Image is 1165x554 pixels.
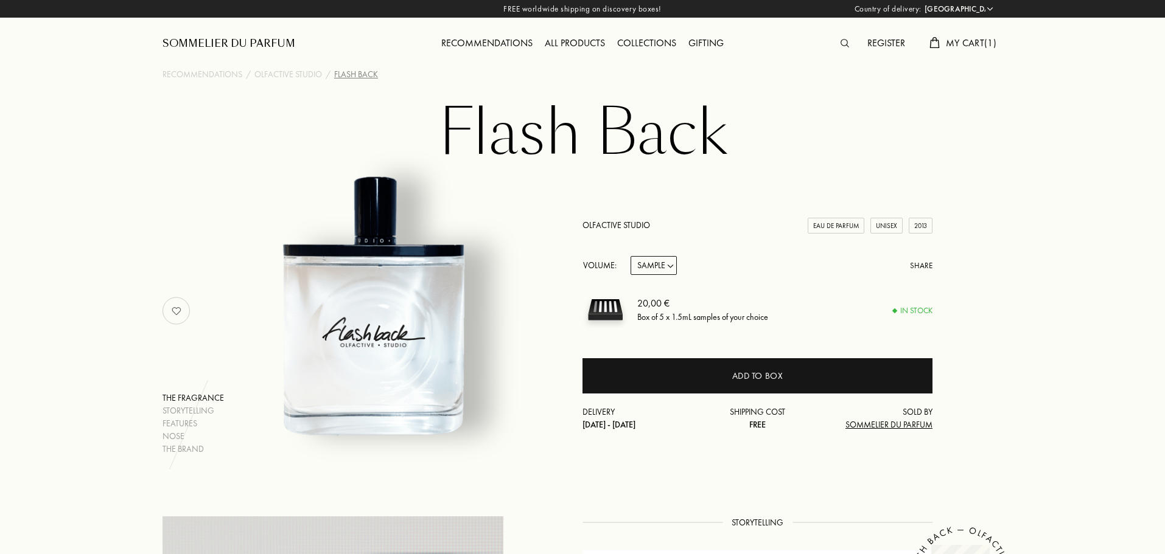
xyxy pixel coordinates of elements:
div: Eau de Parfum [808,218,864,234]
div: Storytelling [163,404,224,417]
a: Recommendations [163,68,242,81]
div: 20,00 € [637,296,768,311]
img: cart.svg [929,37,939,48]
div: Flash Back [334,68,378,81]
a: Olfactive Studio [582,220,650,230]
div: Box of 5 x 1.5mL samples of your choice [637,311,768,324]
img: sample box [582,287,628,333]
div: Collections [611,36,682,52]
div: All products [539,36,611,52]
div: Nose [163,430,224,443]
a: All products [539,36,611,49]
a: Register [861,36,911,49]
div: Delivery [582,406,699,431]
div: Volume: [582,256,623,275]
div: Share [910,260,932,272]
a: Gifting [682,36,730,49]
div: / [246,68,251,81]
div: The brand [163,443,224,455]
span: [DATE] - [DATE] [582,419,635,430]
span: Free [749,419,766,430]
a: Sommelier du Parfum [163,36,295,51]
img: Flash Back Olfactive Studio [222,154,523,455]
div: Features [163,417,224,430]
span: My Cart ( 1 ) [946,36,996,49]
a: Olfactive Studio [254,68,322,81]
div: Gifting [682,36,730,52]
div: In stock [893,305,932,317]
img: search_icn.svg [841,39,849,47]
h1: Flash Back [278,100,887,167]
div: / [326,68,331,81]
a: Recommendations [435,36,539,49]
div: The fragrance [163,392,224,404]
div: Register [861,36,911,52]
div: Add to box [732,369,783,383]
div: 2013 [909,218,932,234]
img: no_like_p.png [164,299,189,323]
div: Recommendations [435,36,539,52]
div: Shipping cost [699,406,816,431]
span: Sommelier du Parfum [845,419,932,430]
div: Unisex [870,218,903,234]
span: Country of delivery: [855,3,922,15]
a: Collections [611,36,682,49]
div: Sold by [816,406,932,431]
